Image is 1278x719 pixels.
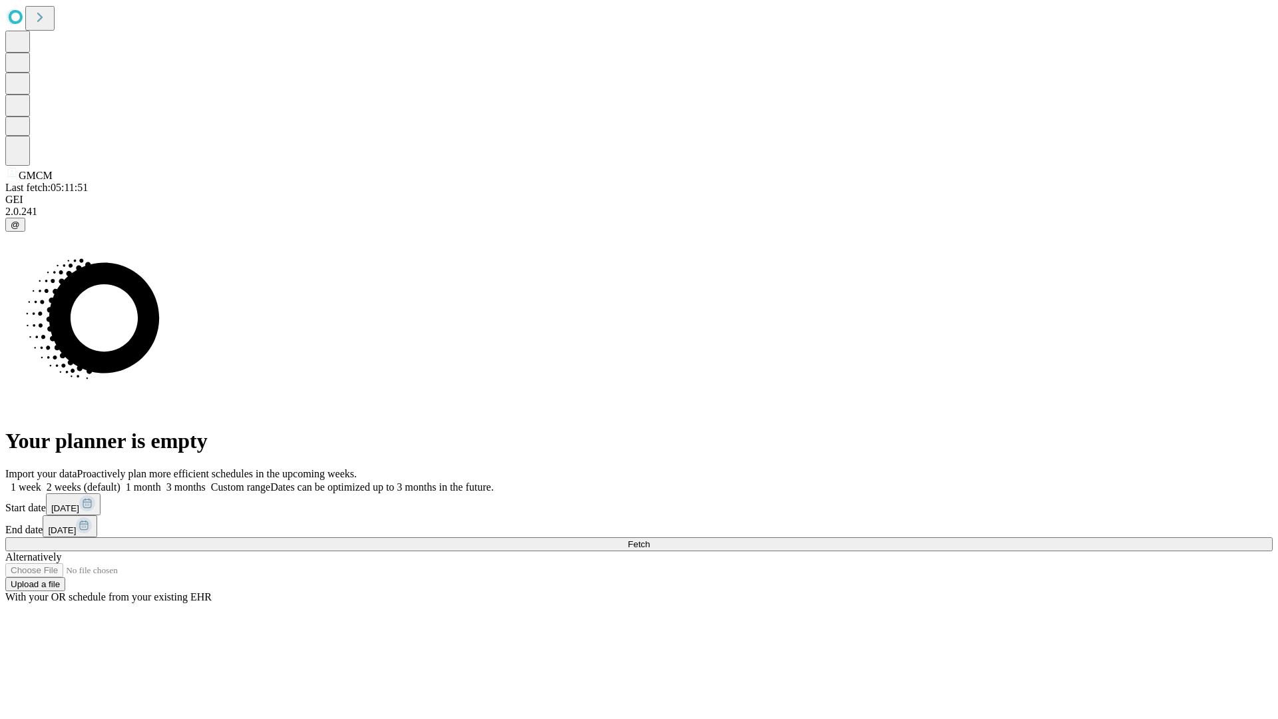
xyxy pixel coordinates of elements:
[5,537,1273,551] button: Fetch
[11,481,41,493] span: 1 week
[77,468,357,479] span: Proactively plan more efficient schedules in the upcoming weeks.
[126,481,161,493] span: 1 month
[5,206,1273,218] div: 2.0.241
[5,515,1273,537] div: End date
[628,539,650,549] span: Fetch
[47,481,120,493] span: 2 weeks (default)
[5,218,25,232] button: @
[270,481,493,493] span: Dates can be optimized up to 3 months in the future.
[43,515,97,537] button: [DATE]
[5,493,1273,515] div: Start date
[11,220,20,230] span: @
[5,577,65,591] button: Upload a file
[5,551,61,563] span: Alternatively
[5,429,1273,453] h1: Your planner is empty
[46,493,101,515] button: [DATE]
[5,591,212,602] span: With your OR schedule from your existing EHR
[166,481,206,493] span: 3 months
[48,525,76,535] span: [DATE]
[19,170,53,181] span: GMCM
[5,468,77,479] span: Import your data
[5,194,1273,206] div: GEI
[211,481,270,493] span: Custom range
[51,503,79,513] span: [DATE]
[5,182,88,193] span: Last fetch: 05:11:51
